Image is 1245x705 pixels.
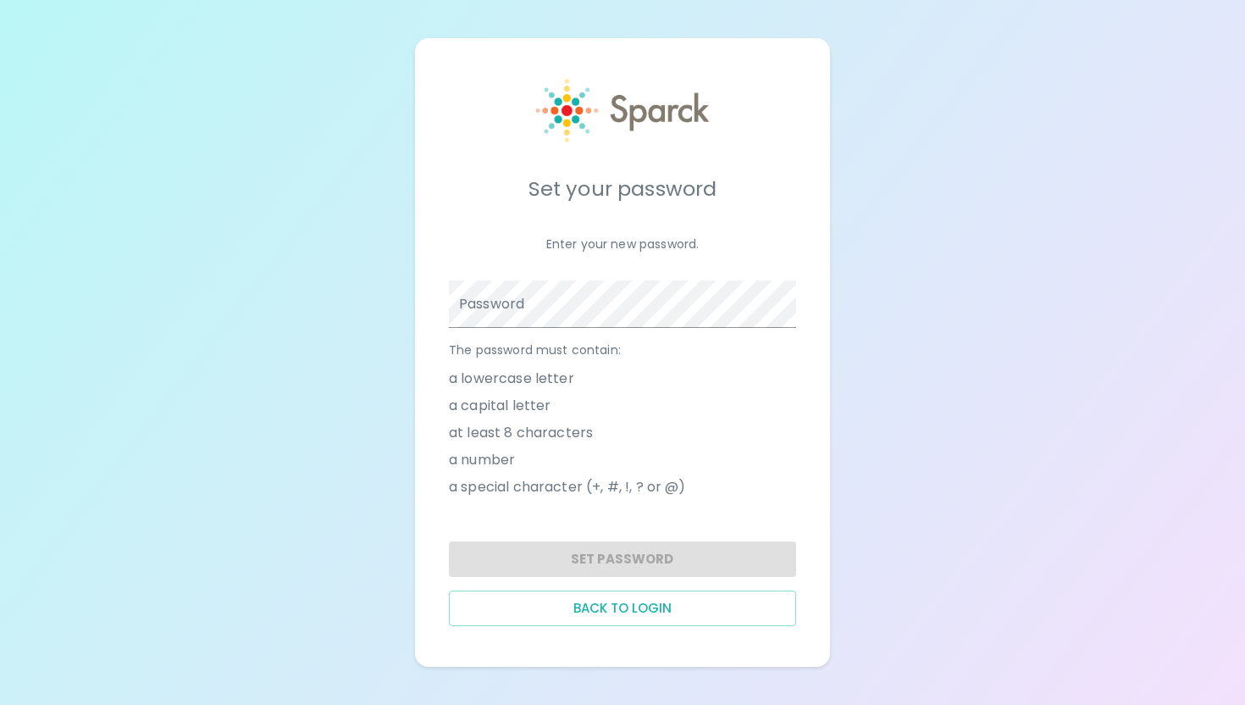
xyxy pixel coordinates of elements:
[449,369,574,389] span: a lowercase letter
[449,477,686,497] span: a special character (+, #, !, ? or @)
[449,423,593,443] span: at least 8 characters
[449,396,551,416] span: a capital letter
[536,79,710,142] img: Sparck logo
[449,236,796,253] p: Enter your new password.
[449,175,796,203] h5: Set your password
[449,341,796,358] p: The password must contain:
[449,591,796,626] button: Back to login
[449,450,515,470] span: a number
